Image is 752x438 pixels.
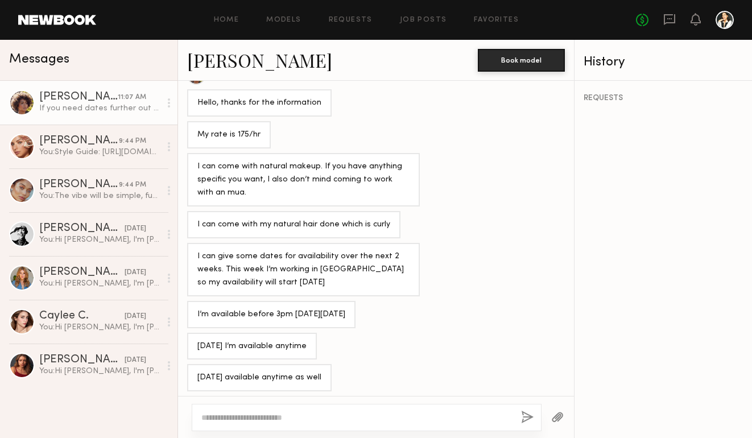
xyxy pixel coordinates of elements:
div: [PERSON_NAME] [39,354,125,366]
div: [DATE] [125,355,146,366]
div: If you need dates further out I can check in with you after next week [39,103,160,114]
div: I can come with my natural hair done which is curly [197,218,390,232]
div: You: Hi [PERSON_NAME], I'm [PERSON_NAME], a fellow actress in LA. I'm soft launching a custom fin... [39,366,160,377]
div: [DATE] [125,267,146,278]
a: [PERSON_NAME] [187,48,332,72]
div: [PERSON_NAME] [39,223,125,234]
div: My rate is 175/hr [197,129,261,142]
a: Home [214,16,239,24]
div: [PERSON_NAME] [39,92,118,103]
div: You: Hi [PERSON_NAME], I'm [PERSON_NAME]. I'm soft launching a custom fine jewelry line that I de... [39,322,160,333]
div: Caylee C. [39,311,125,322]
div: [PERSON_NAME] [39,179,119,191]
div: [DATE] available anytime as well [197,371,321,385]
div: REQUESTS [584,94,743,102]
div: [DATE] I’m available anytime [197,340,307,353]
div: [PERSON_NAME] [39,267,125,278]
span: Messages [9,53,69,66]
a: Requests [329,16,373,24]
div: You: Hi [PERSON_NAME], I'm [PERSON_NAME]. I'm soft launching a custom fine jewelry line that I de... [39,234,160,245]
div: 9:44 PM [119,180,146,191]
div: I can come with natural makeup. If you have anything specific you want, I also don’t mind coming ... [197,160,410,200]
a: Models [266,16,301,24]
button: Book model [478,49,565,72]
a: Job Posts [400,16,447,24]
div: History [584,56,743,69]
div: Hello, thanks for the information [197,97,321,110]
a: Favorites [474,16,519,24]
div: I’m available before 3pm [DATE][DATE] [197,308,345,321]
div: You: Hi [PERSON_NAME], I'm [PERSON_NAME]. I'm soft launching a custom fine jewelry line that I de... [39,278,160,289]
a: Book model [478,55,565,64]
div: [PERSON_NAME] [39,135,119,147]
div: 9:44 PM [119,136,146,147]
div: You: The vibe will be simple, fun, and focused on letting the jewelry shine while celebrating the... [39,191,160,201]
div: 11:07 AM [118,92,146,103]
div: You: Style Guide: [URL][DOMAIN_NAME] [39,147,160,158]
div: I can give some dates for availability over the next 2 weeks. This week I’m working in [GEOGRAPHI... [197,250,410,290]
div: [DATE] [125,224,146,234]
div: [DATE] [125,311,146,322]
